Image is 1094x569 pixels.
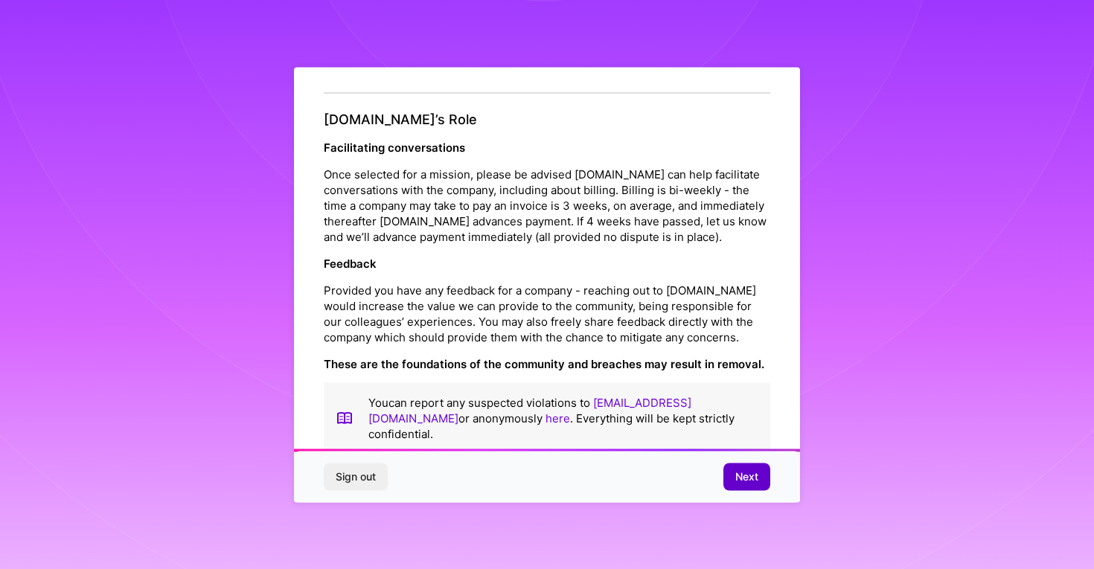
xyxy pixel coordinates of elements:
a: [EMAIL_ADDRESS][DOMAIN_NAME] [368,395,691,425]
strong: Feedback [324,256,377,270]
h4: [DOMAIN_NAME]’s Role [324,112,770,128]
button: Next [723,463,770,490]
span: Next [735,469,758,484]
strong: Facilitating conversations [324,140,465,154]
strong: These are the foundations of the community and breaches may result in removal. [324,356,764,370]
p: Once selected for a mission, please be advised [DOMAIN_NAME] can help facilitate conversations wi... [324,166,770,244]
button: Sign out [324,463,388,490]
span: Sign out [336,469,376,484]
img: book icon [336,394,354,441]
p: You can report any suspected violations to or anonymously . Everything will be kept strictly conf... [368,394,758,441]
p: Provided you have any feedback for a company - reaching out to [DOMAIN_NAME] would increase the v... [324,282,770,344]
a: here [546,411,570,425]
